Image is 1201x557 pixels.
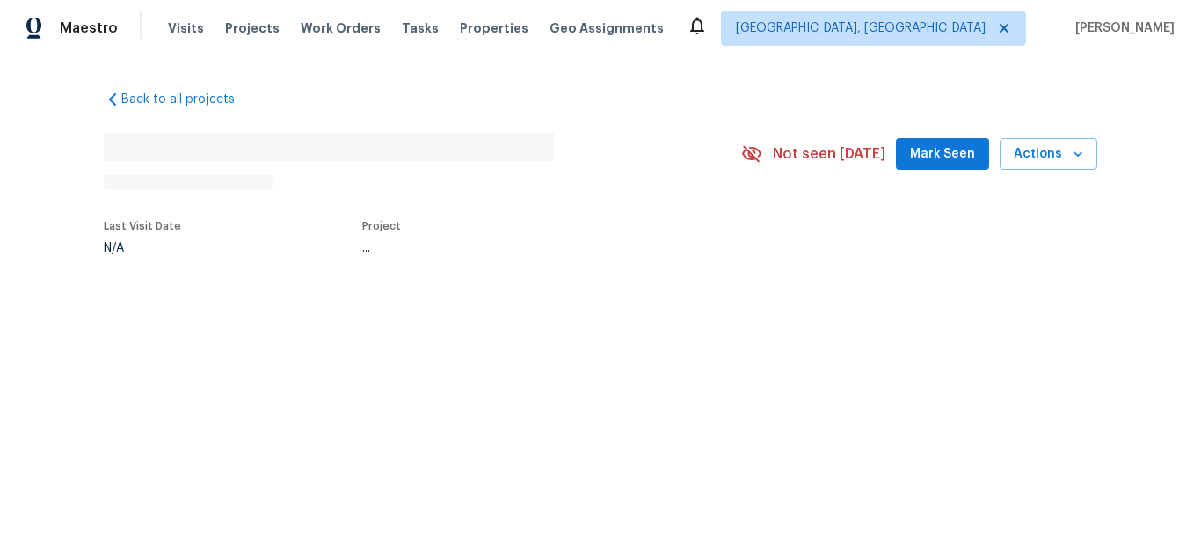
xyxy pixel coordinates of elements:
[773,145,885,163] span: Not seen [DATE]
[736,19,986,37] span: [GEOGRAPHIC_DATA], [GEOGRAPHIC_DATA]
[301,19,381,37] span: Work Orders
[104,242,181,254] div: N/A
[1000,138,1097,171] button: Actions
[104,91,273,108] a: Back to all projects
[550,19,664,37] span: Geo Assignments
[1014,143,1083,165] span: Actions
[402,22,439,34] span: Tasks
[460,19,528,37] span: Properties
[104,221,181,231] span: Last Visit Date
[225,19,280,37] span: Projects
[1068,19,1175,37] span: [PERSON_NAME]
[168,19,204,37] span: Visits
[362,242,700,254] div: ...
[896,138,989,171] button: Mark Seen
[362,221,401,231] span: Project
[910,143,975,165] span: Mark Seen
[60,19,118,37] span: Maestro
